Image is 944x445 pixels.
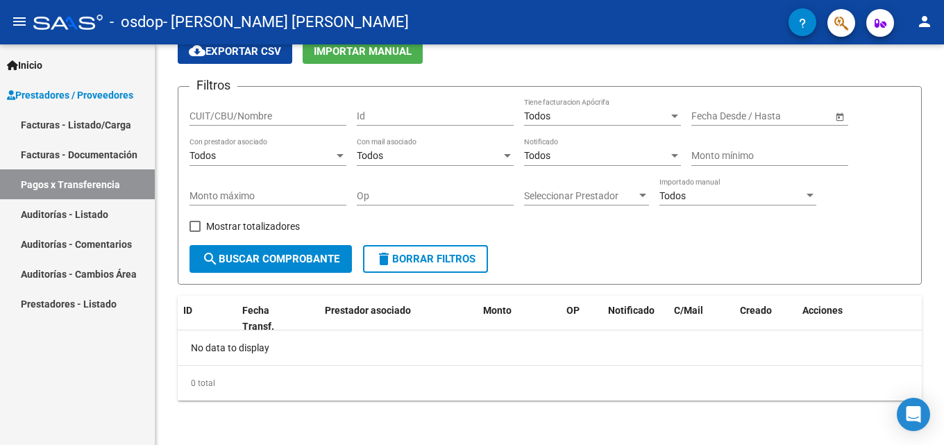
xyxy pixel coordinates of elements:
[897,398,930,431] div: Open Intercom Messenger
[754,110,822,122] input: Fecha fin
[7,58,42,73] span: Inicio
[202,253,339,265] span: Buscar Comprobante
[674,305,703,316] span: C/Mail
[740,305,772,316] span: Creado
[376,251,392,267] mat-icon: delete
[561,296,602,342] datatable-header-cell: OP
[189,76,237,95] h3: Filtros
[832,109,847,124] button: Open calendar
[668,296,734,342] datatable-header-cell: C/Mail
[802,305,843,316] span: Acciones
[608,305,655,316] span: Notificado
[319,296,478,342] datatable-header-cell: Prestador asociado
[189,42,205,59] mat-icon: cloud_download
[242,305,274,332] span: Fecha Transf.
[602,296,668,342] datatable-header-cell: Notificado
[178,38,292,64] button: Exportar CSV
[178,296,237,342] datatable-header-cell: ID
[734,296,797,342] datatable-header-cell: Creado
[202,251,219,267] mat-icon: search
[483,305,512,316] span: Monto
[178,366,922,401] div: 0 total
[206,218,300,235] span: Mostrar totalizadores
[189,150,216,161] span: Todos
[178,330,922,365] div: No data to display
[189,45,281,58] span: Exportar CSV
[7,87,133,103] span: Prestadores / Proveedores
[916,13,933,30] mat-icon: person
[659,190,686,201] span: Todos
[163,7,409,37] span: - [PERSON_NAME] [PERSON_NAME]
[566,305,580,316] span: OP
[11,13,28,30] mat-icon: menu
[237,296,299,342] datatable-header-cell: Fecha Transf.
[363,245,488,273] button: Borrar Filtros
[314,45,412,58] span: Importar Manual
[376,253,475,265] span: Borrar Filtros
[183,305,192,316] span: ID
[691,110,742,122] input: Fecha inicio
[524,150,550,161] span: Todos
[189,245,352,273] button: Buscar Comprobante
[110,7,163,37] span: - osdop
[303,38,423,64] button: Importar Manual
[524,190,637,202] span: Seleccionar Prestador
[524,110,550,121] span: Todos
[325,305,411,316] span: Prestador asociado
[478,296,561,342] datatable-header-cell: Monto
[357,150,383,161] span: Todos
[797,296,922,342] datatable-header-cell: Acciones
